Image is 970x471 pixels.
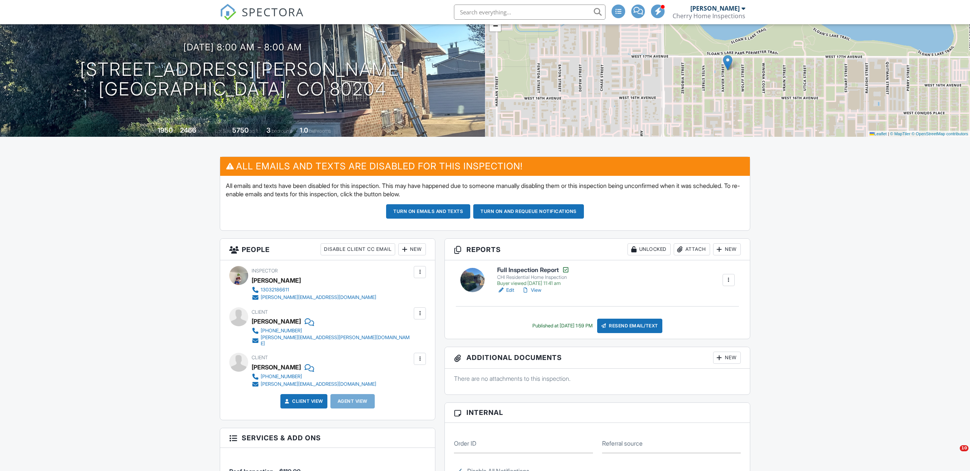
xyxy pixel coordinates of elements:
[532,323,593,329] div: Published at [DATE] 1:59 PM
[272,128,293,134] span: bedrooms
[944,445,962,463] iframe: Intercom live chat
[220,428,435,448] h3: Services & Add ons
[473,204,584,219] button: Turn on and Requeue Notifications
[252,286,376,294] a: 13032186611
[252,268,278,274] span: Inspector
[497,266,569,274] h6: Full Inspection Report
[220,10,304,26] a: SPECTORA
[242,4,304,20] span: SPECTORA
[283,397,323,405] a: Client View
[252,335,412,347] a: [PERSON_NAME][EMAIL_ADDRESS][PERSON_NAME][DOMAIN_NAME]
[454,439,476,448] label: Order ID
[445,347,750,369] h3: Additional Documents
[602,439,643,448] label: Referral source
[723,55,732,70] img: Marker
[252,294,376,301] a: [PERSON_NAME][EMAIL_ADDRESS][DOMAIN_NAME]
[232,126,249,134] div: 5750
[300,126,308,134] div: 1.0
[252,309,268,315] span: Client
[386,204,470,219] button: Turn on emails and texts
[454,5,605,20] input: Search everything...
[497,286,514,294] a: Edit
[454,374,741,383] p: There are no attachments to this inspection.
[197,128,208,134] span: sq. ft.
[183,42,302,52] h3: [DATE] 8:00 am - 8:00 am
[398,243,426,255] div: New
[674,243,710,255] div: Attach
[497,266,569,286] a: Full Inspection Report CHI Residential Home Inspection Buyer viewed [DATE] 11:41 am
[490,20,501,31] a: Zoom out
[252,316,301,327] div: [PERSON_NAME]
[252,355,268,360] span: Client
[220,4,236,20] img: The Best Home Inspection Software - Spectora
[261,328,302,334] div: [PHONE_NUMBER]
[673,12,745,20] div: Cherry Home Inspections
[158,126,173,134] div: 1950
[713,352,741,364] div: New
[261,374,302,380] div: [PHONE_NUMBER]
[321,243,395,255] div: Disable Client CC Email
[252,275,301,286] div: [PERSON_NAME]
[215,128,231,134] span: Lot Size
[445,239,750,260] h3: Reports
[180,126,196,134] div: 2466
[266,126,271,134] div: 3
[252,327,412,335] a: [PHONE_NUMBER]
[493,21,498,30] span: −
[870,131,887,136] a: Leaflet
[960,445,968,451] span: 10
[252,380,376,388] a: [PERSON_NAME][EMAIL_ADDRESS][DOMAIN_NAME]
[497,274,569,280] div: CHI Residential Home Inspection
[220,239,435,260] h3: People
[445,403,750,422] h3: Internal
[309,128,331,134] span: bathrooms
[597,319,662,333] div: Resend Email/Text
[220,157,750,175] h3: All emails and texts are disabled for this inspection!
[252,361,301,373] div: [PERSON_NAME]
[690,5,740,12] div: [PERSON_NAME]
[497,280,569,286] div: Buyer viewed [DATE] 11:41 am
[261,294,376,300] div: [PERSON_NAME][EMAIL_ADDRESS][DOMAIN_NAME]
[261,335,412,347] div: [PERSON_NAME][EMAIL_ADDRESS][PERSON_NAME][DOMAIN_NAME]
[890,131,911,136] a: © MapTiler
[912,131,968,136] a: © OpenStreetMap contributors
[261,381,376,387] div: [PERSON_NAME][EMAIL_ADDRESS][DOMAIN_NAME]
[713,243,741,255] div: New
[522,286,541,294] a: View
[261,287,289,293] div: 13032186611
[627,243,671,255] div: Unlocked
[250,128,259,134] span: sq.ft.
[148,128,156,134] span: Built
[252,373,376,380] a: [PHONE_NUMBER]
[888,131,889,136] span: |
[80,59,405,100] h1: [STREET_ADDRESS][PERSON_NAME] [GEOGRAPHIC_DATA], CO 80204
[226,182,744,199] p: All emails and texts have been disabled for this inspection. This may have happened due to someon...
